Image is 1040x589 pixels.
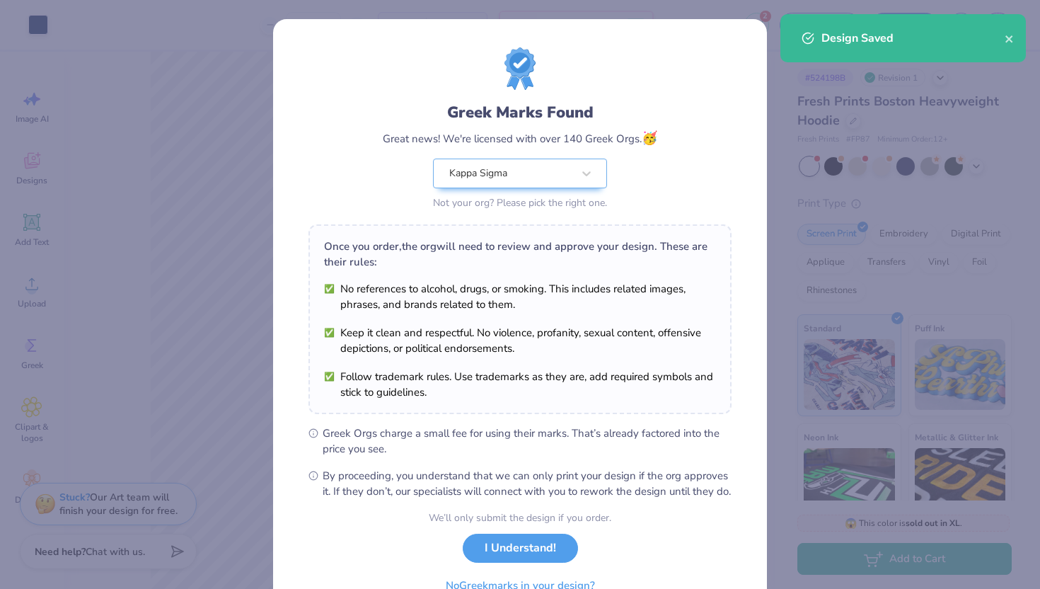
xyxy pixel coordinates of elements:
[1005,30,1015,47] button: close
[429,510,611,525] div: We’ll only submit the design if you order.
[642,130,657,147] span: 🥳
[324,239,716,270] div: Once you order, the org will need to review and approve your design. These are their rules:
[324,325,716,356] li: Keep it clean and respectful. No violence, profanity, sexual content, offensive depictions, or po...
[323,425,732,457] span: Greek Orgs charge a small fee for using their marks. That’s already factored into the price you see.
[323,468,732,499] span: By proceeding, you understand that we can only print your design if the org approves it. If they ...
[324,281,716,312] li: No references to alcohol, drugs, or smoking. This includes related images, phrases, and brands re...
[504,47,536,90] img: License badge
[324,369,716,400] li: Follow trademark rules. Use trademarks as they are, add required symbols and stick to guidelines.
[821,30,1005,47] div: Design Saved
[463,534,578,563] button: I Understand!
[383,129,657,148] div: Great news! We're licensed with over 140 Greek Orgs.
[433,195,607,210] div: Not your org? Please pick the right one.
[447,101,594,124] div: Greek Marks Found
